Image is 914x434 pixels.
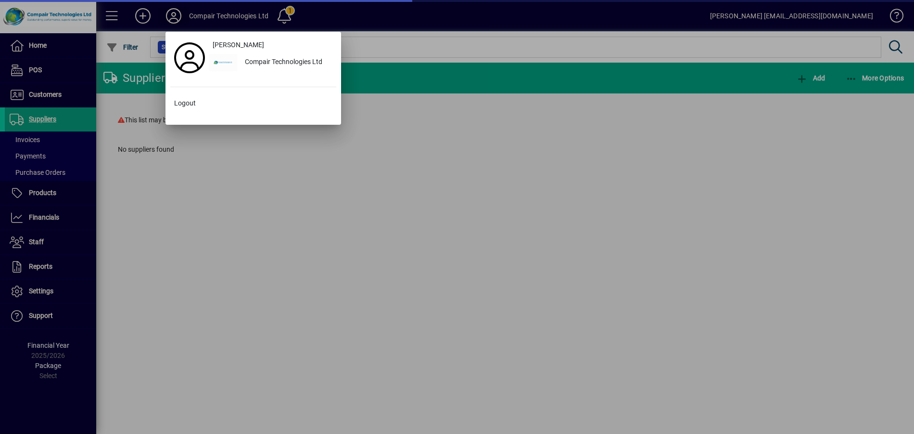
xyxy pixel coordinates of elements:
button: Compair Technologies Ltd [209,54,336,71]
button: Logout [170,95,336,112]
span: [PERSON_NAME] [213,40,264,50]
span: Logout [174,98,196,108]
a: Profile [170,49,209,66]
a: [PERSON_NAME] [209,37,336,54]
div: Compair Technologies Ltd [237,54,336,71]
